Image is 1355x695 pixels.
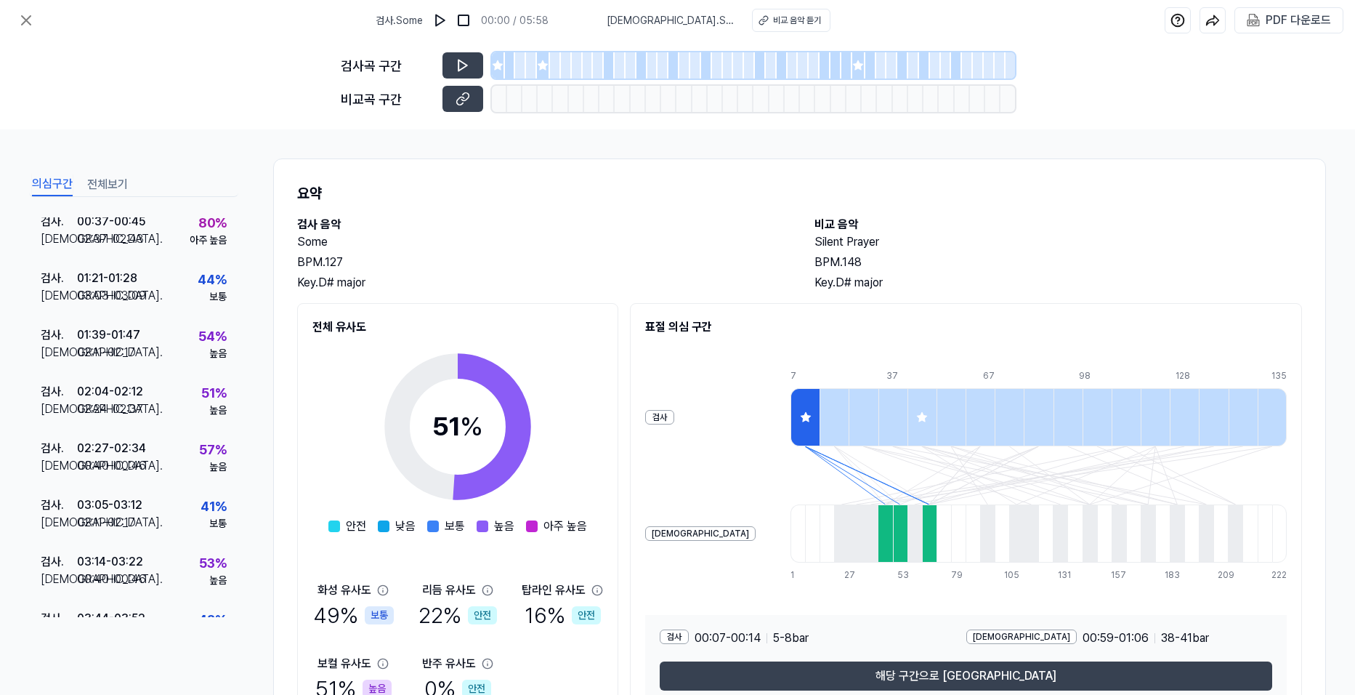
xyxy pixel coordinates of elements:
div: 53 % [199,553,227,573]
h2: Silent Prayer [814,233,1303,251]
div: 높음 [209,459,227,475]
div: Key. D# major [814,274,1303,292]
div: 검사 . [41,440,77,457]
img: play [433,13,448,28]
div: 03:03 - 03:09 [77,287,146,305]
div: 검사 [660,630,689,644]
h2: 표절 의심 구간 [645,318,1287,336]
img: PDF Download [1247,14,1260,27]
span: 00:59 - 01:06 [1083,630,1149,647]
span: 아주 높음 [543,518,587,535]
span: % [460,411,483,442]
div: 검사 . [41,383,77,401]
div: 검사 . [41,553,77,571]
div: 54 % [198,326,227,346]
div: 검사 . [41,610,77,627]
div: 높음 [209,346,227,361]
div: 02:24 - 02:37 [77,401,143,418]
div: 검사 [645,410,674,425]
div: 98 [1079,369,1108,382]
div: 검사 . [41,213,77,230]
div: 보컬 유사도 [317,655,371,672]
div: 03:14 - 03:22 [77,553,143,571]
div: 00:40 - 00:46 [77,457,146,475]
div: 51 [432,407,483,446]
div: 검사 . [41,326,77,344]
div: [DEMOGRAPHIC_DATA] . [41,344,77,361]
div: 비교 음악 듣기 [773,14,821,27]
div: 7 [790,369,820,382]
div: [DEMOGRAPHIC_DATA] . [41,287,77,305]
div: [DEMOGRAPHIC_DATA] . [41,230,77,248]
div: 80 % [198,213,227,233]
button: 전체보기 [87,173,128,196]
div: 보통 [209,516,227,531]
div: 03:05 - 03:12 [77,497,142,514]
h2: 검사 음악 [297,216,785,233]
div: 131 [1058,569,1072,582]
button: 비교 음악 듣기 [752,9,830,32]
div: 02:04 - 02:12 [77,383,143,401]
div: 높음 [209,403,227,418]
div: 222 [1271,569,1287,582]
h2: 비교 음악 [814,216,1303,233]
div: 22 % [418,599,497,632]
div: 16 % [525,599,601,632]
div: [DEMOGRAPHIC_DATA] . [41,457,77,475]
div: 67 [983,369,1012,382]
div: Key. D# major [297,274,785,292]
div: BPM. 127 [297,254,785,271]
div: 비교곡 구간 [341,89,434,109]
span: 38 - 41 bar [1161,630,1209,647]
div: 아주 높음 [190,233,227,248]
div: 화성 유사도 [317,582,371,599]
span: 검사 . Some [376,13,423,28]
div: [DEMOGRAPHIC_DATA] [966,630,1077,644]
img: help [1170,13,1185,28]
div: 53 [897,569,912,582]
div: 02:11 - 02:17 [77,514,135,531]
div: 02:11 - 02:17 [77,344,135,361]
div: 41 % [201,497,227,516]
div: 1 [790,569,805,582]
div: 27 [844,569,859,582]
div: 44 % [198,270,227,289]
div: 안전 [572,606,601,624]
h2: 전체 유사도 [312,318,603,336]
div: 00:40 - 00:46 [77,571,146,588]
div: 79 [951,569,966,582]
div: 보통 [365,606,394,624]
div: 01:21 - 01:28 [77,270,137,287]
h2: Some [297,233,785,251]
span: 낮음 [395,518,416,535]
div: 49 % [313,599,394,632]
div: 반주 유사도 [422,655,476,672]
div: 183 [1165,569,1179,582]
div: 안전 [468,606,497,624]
div: [DEMOGRAPHIC_DATA] . [41,571,77,588]
div: 검사 . [41,497,77,514]
span: 보통 [445,518,465,535]
div: 42 % [198,610,227,630]
h1: 요약 [297,182,1302,204]
div: 리듬 유사도 [422,582,476,599]
div: 03:44 - 03:52 [77,610,145,627]
span: 00:07 - 00:14 [695,630,761,647]
div: 검사곡 구간 [341,56,434,76]
button: 해당 구간으로 [GEOGRAPHIC_DATA] [660,662,1272,691]
div: 00:00 / 05:58 [481,13,549,28]
div: 탑라인 유사도 [522,582,586,599]
div: 57 % [199,440,227,459]
div: PDF 다운로드 [1266,11,1331,30]
div: 105 [1004,569,1019,582]
span: 안전 [346,518,366,535]
span: [DEMOGRAPHIC_DATA] . Silent Prayer [607,13,735,28]
div: 높음 [209,573,227,588]
div: 37 [886,369,915,382]
div: 00:37 - 00:45 [77,213,145,230]
div: 51 % [201,383,227,403]
div: 검사 . [41,270,77,287]
span: 5 - 8 bar [773,630,809,647]
img: stop [456,13,471,28]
